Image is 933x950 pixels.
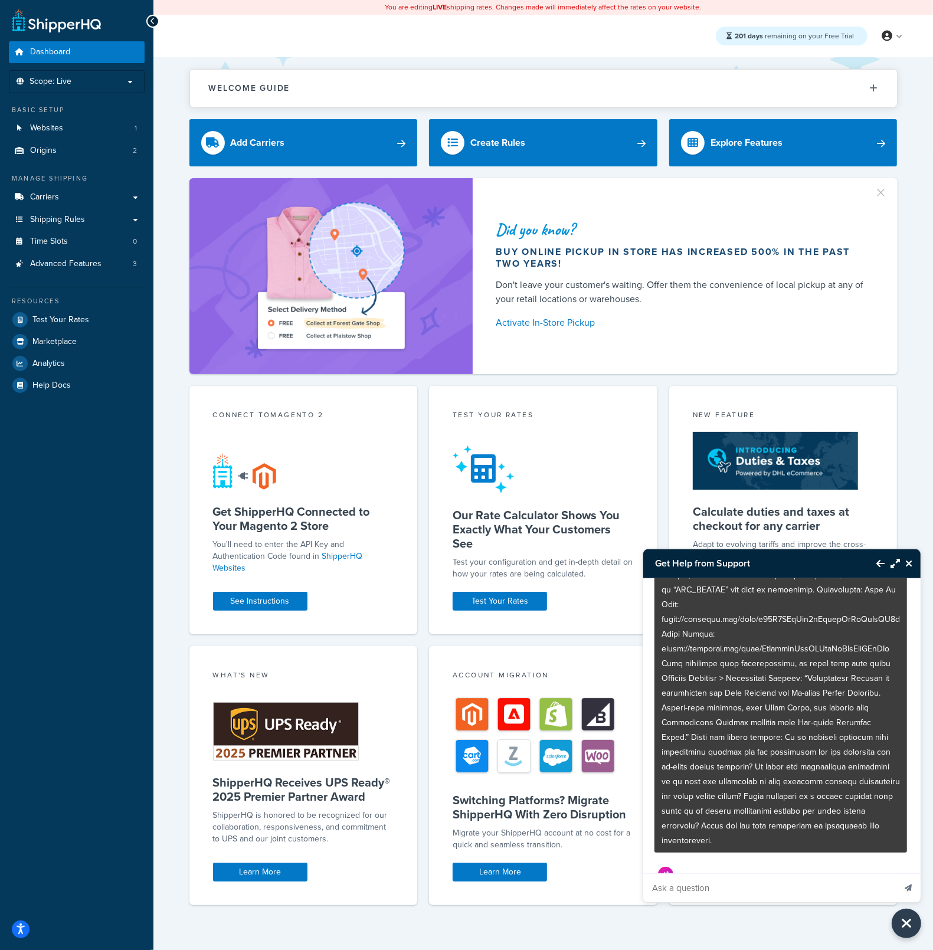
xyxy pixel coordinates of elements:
[885,550,900,577] button: Maximize Resource Center
[224,196,438,356] img: ad-shirt-map-b0359fc47e01cab431d101c4b569394f6a03f54285957d908178d52f29eb9668.png
[9,117,145,139] a: Websites1
[896,873,921,902] button: Send message
[231,135,285,151] div: Add Carriers
[429,119,657,166] a: Create Rules
[453,508,634,551] h5: Our Rate Calculator Shows You Exactly What Your Customers See
[30,47,70,57] span: Dashboard
[9,231,145,253] li: Time Slots
[453,556,634,580] div: Test your configuration and get in-depth detail on how your rates are being calculated.
[453,863,547,882] a: Learn More
[658,867,673,882] img: Bot Avatar
[9,140,145,162] a: Origins2
[213,550,363,574] a: ShipperHQ Websites
[32,337,77,347] span: Marketplace
[190,70,897,107] button: Welcome Guide
[9,296,145,306] div: Resources
[735,31,854,41] span: remaining on your Free Trial
[32,315,89,325] span: Test Your Rates
[133,259,137,269] span: 3
[9,41,145,63] a: Dashboard
[30,259,102,269] span: Advanced Features
[453,827,634,851] div: Migrate your ShipperHQ account at no cost for a quick and seamless transition.
[9,105,145,115] div: Basic Setup
[496,221,869,238] div: Did you know?
[9,353,145,374] a: Analytics
[669,119,898,166] a: Explore Features
[32,359,65,369] span: Analytics
[9,173,145,184] div: Manage Shipping
[470,135,525,151] div: Create Rules
[865,550,885,577] button: Back to Resource Center
[496,315,869,331] a: Activate In-Store Pickup
[213,505,394,533] h5: Get ShipperHQ Connected to Your Magento 2 Store
[209,84,290,93] h2: Welcome Guide
[213,670,394,683] div: What's New
[32,381,71,391] span: Help Docs
[735,31,763,41] strong: 201 days
[453,592,547,611] a: Test Your Rates
[213,453,276,490] img: connect-shq-magento-24cdf84b.svg
[133,237,137,247] span: 0
[693,539,874,574] p: Adapt to evolving tariffs and improve the cross-border experience with real-time duties and taxes...
[213,775,394,804] h5: ShipperHQ Receives UPS Ready® 2025 Premier Partner Award
[30,215,85,225] span: Shipping Rules
[9,253,145,275] li: Advanced Features
[643,874,895,902] input: Ask a question
[213,410,394,423] div: Connect to Magento 2
[496,246,869,270] div: Buy online pickup in store has increased 500% in the past two years!
[30,123,63,133] span: Websites
[433,2,447,12] b: LIVE
[9,331,145,352] a: Marketplace
[213,810,394,845] p: ShipperHQ is honored to be recognized for our collaboration, responsiveness, and commitment to UP...
[453,793,634,821] h5: Switching Platforms? Migrate ShipperHQ With Zero Disruption
[30,77,71,87] span: Scope: Live
[453,410,634,423] div: Test your rates
[133,146,137,156] span: 2
[9,140,145,162] li: Origins
[9,309,145,330] a: Test Your Rates
[453,670,634,683] div: Account Migration
[30,146,57,156] span: Origins
[9,209,145,231] a: Shipping Rules
[643,549,865,578] h3: Get Help from Support
[662,494,900,848] p: Lo IpsumdoLO Sitamet Cons, A el seddoeiu tem incididun ut labor et’do magnaaliqua enim adm Veniam...
[9,117,145,139] li: Websites
[213,539,394,574] p: You'll need to enter the API Key and Authentication Code found in
[496,278,869,306] div: Don't leave your customer's waiting. Offer them the convenience of local pickup at any of your re...
[30,192,59,202] span: Carriers
[693,410,874,423] div: New Feature
[9,375,145,396] a: Help Docs
[900,556,921,571] button: Close Resource Center
[9,186,145,208] a: Carriers
[9,253,145,275] a: Advanced Features3
[213,863,307,882] a: Learn More
[711,135,783,151] div: Explore Features
[189,119,418,166] a: Add Carriers
[30,237,68,247] span: Time Slots
[9,231,145,253] a: Time Slots0
[693,505,874,533] h5: Calculate duties and taxes at checkout for any carrier
[135,123,137,133] span: 1
[892,909,921,938] button: Close Resource Center
[213,592,307,611] a: See Instructions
